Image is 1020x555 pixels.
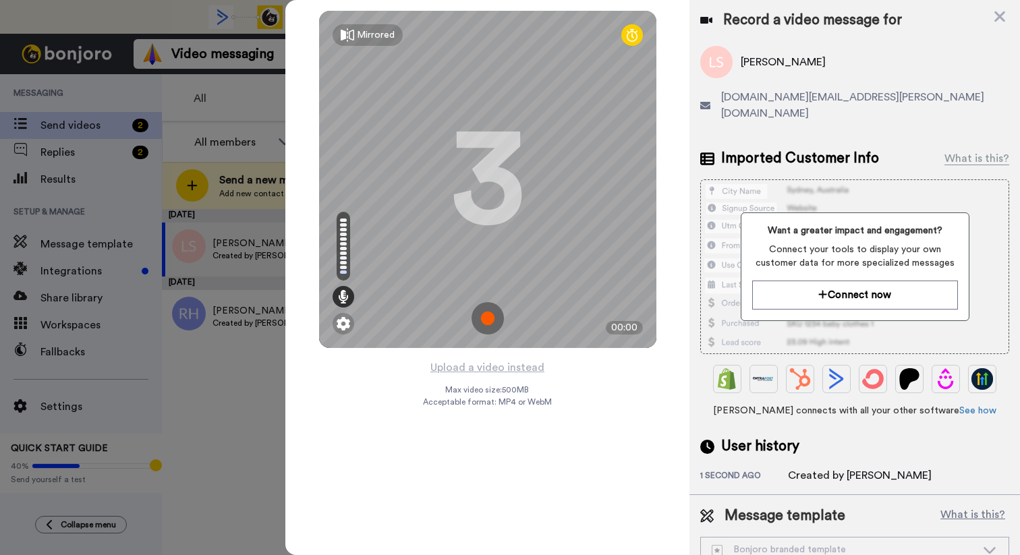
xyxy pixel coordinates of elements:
img: GoHighLevel [971,368,993,390]
img: ic_gear.svg [337,317,350,330]
div: 00:00 [606,321,643,334]
img: ActiveCampaign [826,368,847,390]
span: Acceptable format: MP4 or WebM [423,397,552,407]
span: Connect your tools to display your own customer data for more specialized messages [752,243,958,270]
span: Message template [725,506,845,526]
img: Ontraport [753,368,774,390]
button: Connect now [752,281,958,310]
span: Imported Customer Info [721,148,879,169]
span: User history [721,436,799,457]
img: ConvertKit [862,368,884,390]
img: ic_record_start.svg [472,302,504,334]
button: Upload a video instead [426,359,548,376]
img: Patreon [899,368,920,390]
span: Want a greater impact and engagement? [752,224,958,237]
img: Shopify [716,368,738,390]
div: What is this? [944,150,1009,167]
button: What is this? [936,506,1009,526]
img: Hubspot [789,368,811,390]
a: See how [959,406,996,415]
div: 3 [451,129,525,230]
div: 1 second ago [700,470,788,484]
span: Max video size: 500 MB [446,384,530,395]
img: Drip [935,368,957,390]
div: Created by [PERSON_NAME] [788,467,932,484]
span: [PERSON_NAME] connects with all your other software [700,404,1009,417]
